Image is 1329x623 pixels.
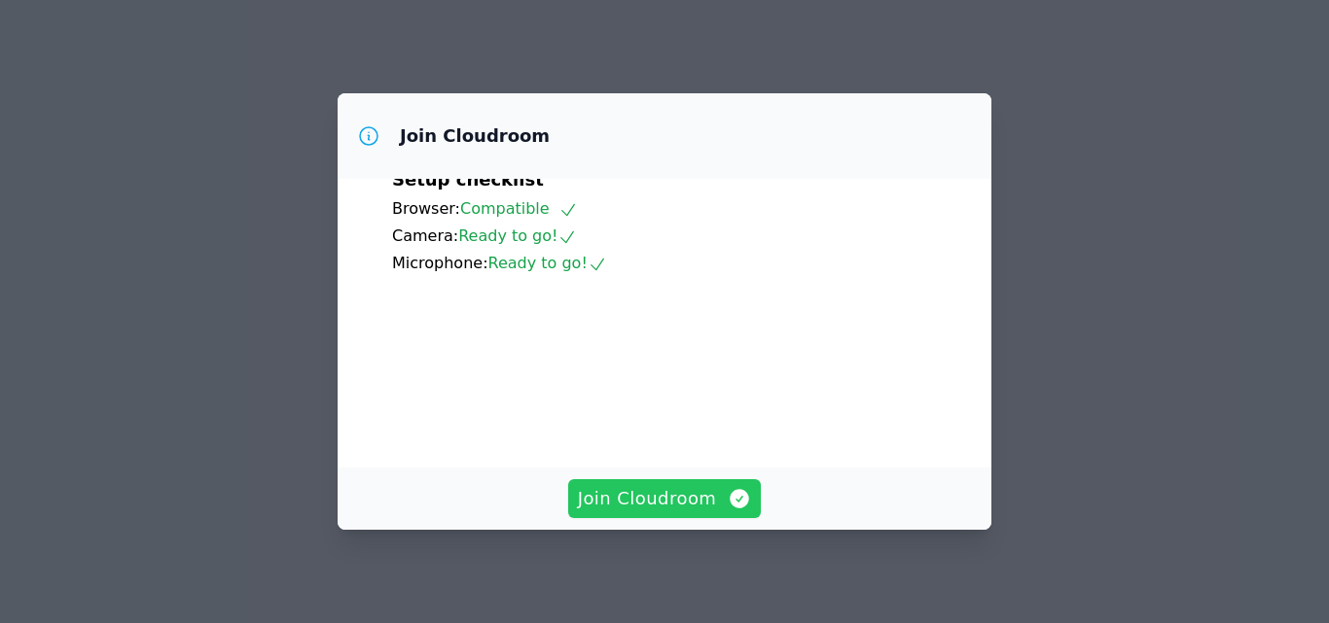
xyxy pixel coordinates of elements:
span: Browser: [392,199,460,218]
span: Ready to go! [488,254,607,272]
span: Compatible [460,199,578,218]
span: Camera: [392,226,458,245]
span: Join Cloudroom [578,485,752,512]
span: Ready to go! [458,226,577,245]
span: Setup checklist [392,169,544,190]
button: Join Cloudroom [568,479,762,518]
span: Microphone: [392,254,488,272]
h3: Join Cloudroom [400,124,550,148]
